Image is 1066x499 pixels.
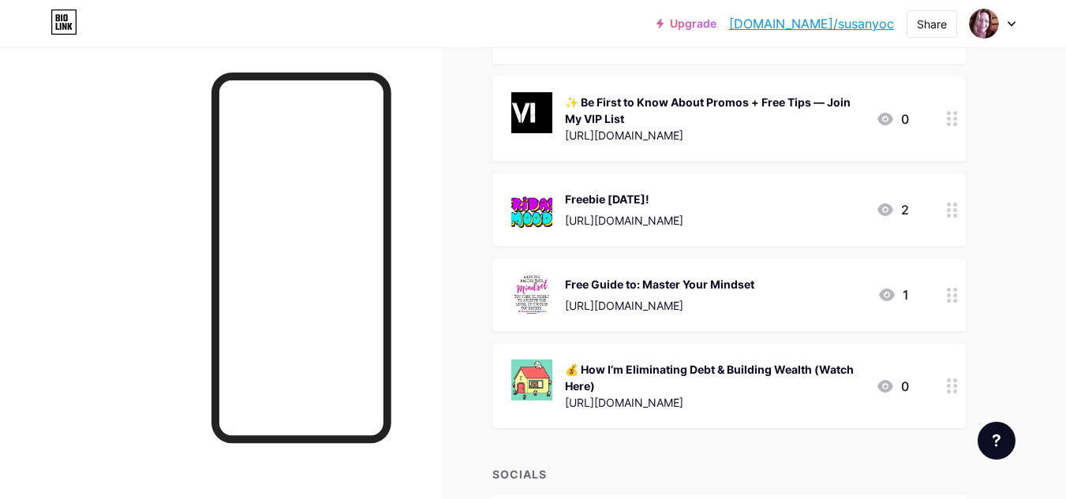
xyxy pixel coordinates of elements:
div: Share [917,16,947,32]
div: [URL][DOMAIN_NAME] [565,127,863,143]
div: ✨ Be First to Know About Promos + Free Tips — Join My VIP List [565,94,863,127]
div: Free Guide to: Master Your Mindset [565,276,754,292]
div: 💰 How I’m Eliminating Debt & Building Wealth (Watch Here) [565,361,863,394]
div: 0 [876,110,909,128]
div: 2 [876,200,909,219]
div: Freebie [DATE]! [565,191,683,207]
img: ✨ Be First to Know About Promos + Free Tips — Join My VIP List [511,92,552,133]
a: Upgrade [656,17,716,30]
div: [URL][DOMAIN_NAME] [565,394,863,411]
a: [DOMAIN_NAME]/susanyoc [729,14,894,33]
div: 0 [876,377,909,396]
img: 💰 How I’m Eliminating Debt & Building Wealth (Watch Here) [511,359,552,400]
img: Free Guide to: Master Your Mindset [511,274,552,315]
img: Freebie Friday! [511,189,552,230]
div: [URL][DOMAIN_NAME] [565,297,754,314]
div: SOCIALS [492,466,966,482]
div: [URL][DOMAIN_NAME] [565,212,683,229]
img: Susan Yockey [969,9,999,39]
div: 1 [877,285,909,304]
